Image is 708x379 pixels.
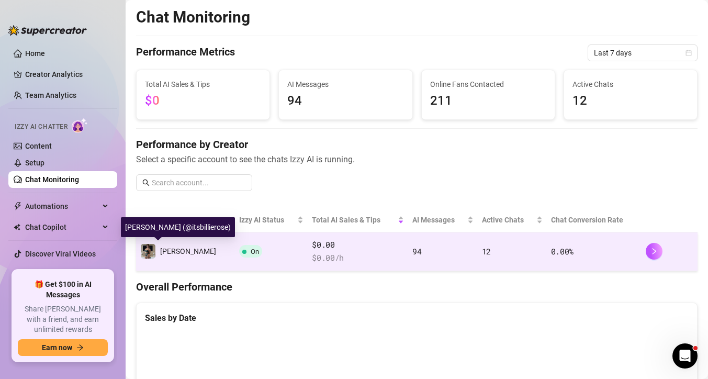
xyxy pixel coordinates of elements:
th: Total AI Sales & Tips [308,208,408,232]
span: 12 [482,246,491,257]
span: Active Chats [572,79,689,90]
a: Setup [25,159,44,167]
th: Izzy AI Status [235,208,308,232]
span: $ 0.00 /h [312,252,404,264]
span: Select a specific account to see the chats Izzy AI is running. [136,153,698,166]
span: Izzy AI Status [239,214,295,226]
a: Content [25,142,52,150]
a: Discover Viral Videos [25,250,96,258]
span: search [142,179,150,186]
span: $0 [145,93,160,108]
span: thunderbolt [14,202,22,210]
a: Team Analytics [25,91,76,99]
span: Last 7 days [594,45,691,61]
span: 211 [430,91,546,111]
span: 🎁 Get $100 in AI Messages [18,280,108,300]
span: Izzy AI Chatter [15,122,68,132]
span: calendar [685,50,692,56]
span: $0.00 [312,239,404,251]
span: Chat Copilot [25,219,99,236]
h2: Chat Monitoring [136,7,250,27]
span: 94 [287,91,403,111]
h4: Performance by Creator [136,137,698,152]
span: Share [PERSON_NAME] with a friend, and earn unlimited rewards [18,304,108,335]
span: right [650,248,658,255]
img: AI Chatter [72,118,88,133]
span: 94 [412,246,421,257]
th: Chat Conversion Rate [547,208,642,232]
div: [PERSON_NAME] (@itsbillierose) [121,217,235,237]
a: Chat Monitoring [25,175,79,184]
input: Search account... [152,177,246,188]
div: Sales by Date [145,311,689,325]
span: Earn now [42,343,72,352]
a: Home [25,49,45,58]
span: Total AI Sales & Tips [312,214,396,226]
img: logo-BBDzfeDw.svg [8,25,87,36]
h4: Performance Metrics [136,44,235,61]
span: Automations [25,198,99,215]
span: AI Messages [412,214,465,226]
th: Creator [136,208,235,232]
span: arrow-right [76,344,84,351]
img: Billie [141,244,155,259]
span: [PERSON_NAME] [160,247,216,255]
span: Active Chats [482,214,534,226]
a: Creator Analytics [25,66,109,83]
iframe: Intercom live chat [672,343,698,369]
button: Earn nowarrow-right [18,339,108,356]
button: right [646,243,662,260]
span: AI Messages [287,79,403,90]
span: Online Fans Contacted [430,79,546,90]
span: Total AI Sales & Tips [145,79,261,90]
img: Chat Copilot [14,224,20,231]
th: Active Chats [478,208,547,232]
th: AI Messages [408,208,478,232]
span: 0.00 % [551,246,574,257]
span: 12 [572,91,689,111]
h4: Overall Performance [136,280,698,294]
span: On [251,248,259,255]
